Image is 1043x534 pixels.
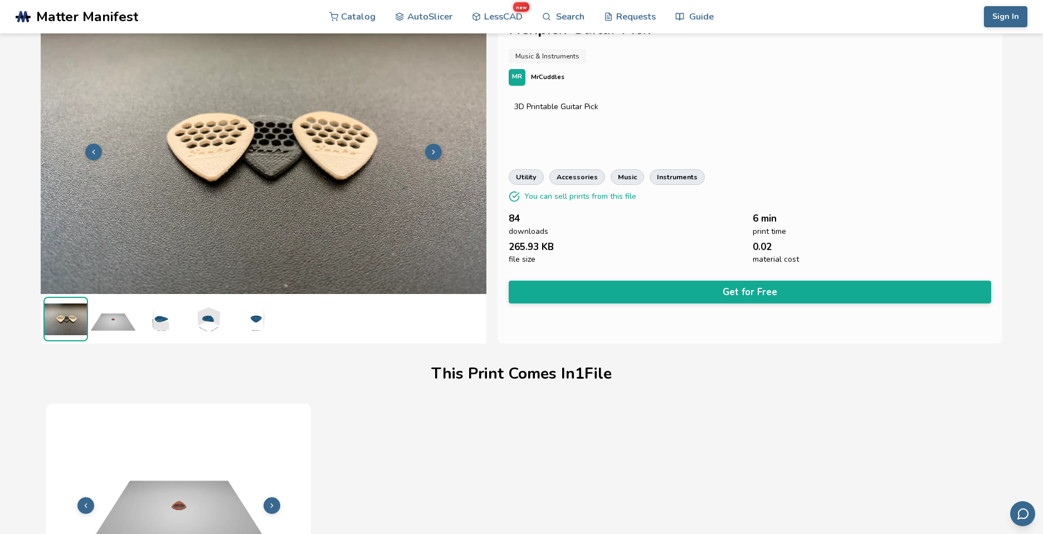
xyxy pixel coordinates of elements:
span: 84 [509,213,520,224]
span: Matter Manifest [36,9,138,25]
a: music [611,169,644,185]
span: file size [509,255,535,264]
a: utility [509,169,544,185]
img: 1_Print_Preview [91,297,135,341]
span: 0.02 [753,242,772,252]
div: 3D Printable Guitar Pick [514,102,985,111]
span: 6 min [753,213,777,224]
a: Music & Instruments [509,49,586,63]
span: material cost [753,255,799,264]
a: instruments [650,169,705,185]
button: Sign In [984,6,1027,27]
h1: This Print Comes In 1 File [431,365,612,383]
h1: Hexpick Guitar Pick [509,21,991,38]
span: 265.93 KB [509,242,554,252]
button: Get for Free [509,281,991,303]
span: new [513,2,530,12]
p: You can sell prints from this file [524,190,636,202]
img: 1_3D_Dimensions [233,297,277,341]
button: Send feedback via email [1010,501,1035,526]
span: print time [753,227,786,236]
p: MrCuddles [531,71,564,83]
span: MR [512,74,522,81]
span: downloads [509,227,548,236]
img: 1_3D_Dimensions [186,297,230,341]
a: accessories [549,169,605,185]
img: 1_3D_Dimensions [138,297,183,341]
